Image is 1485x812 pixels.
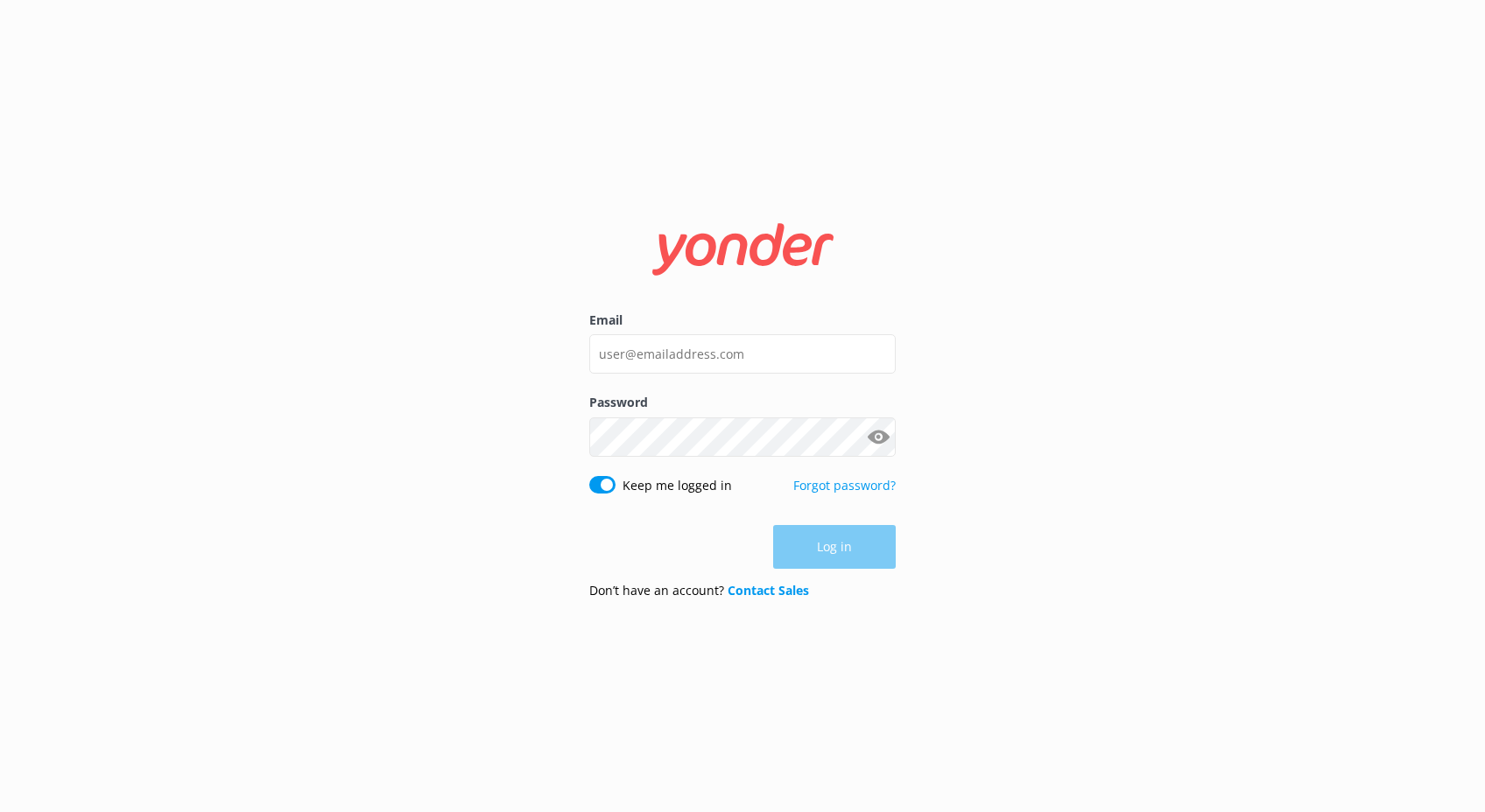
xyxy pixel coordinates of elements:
[589,311,896,330] label: Email
[793,477,896,493] a: Forgot password?
[728,582,809,598] a: Contact Sales
[861,419,896,454] button: Show password
[623,476,732,495] label: Keep me logged in
[589,393,896,412] label: Password
[589,581,809,600] p: Don’t have an account?
[589,334,896,374] input: user@emailaddress.com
